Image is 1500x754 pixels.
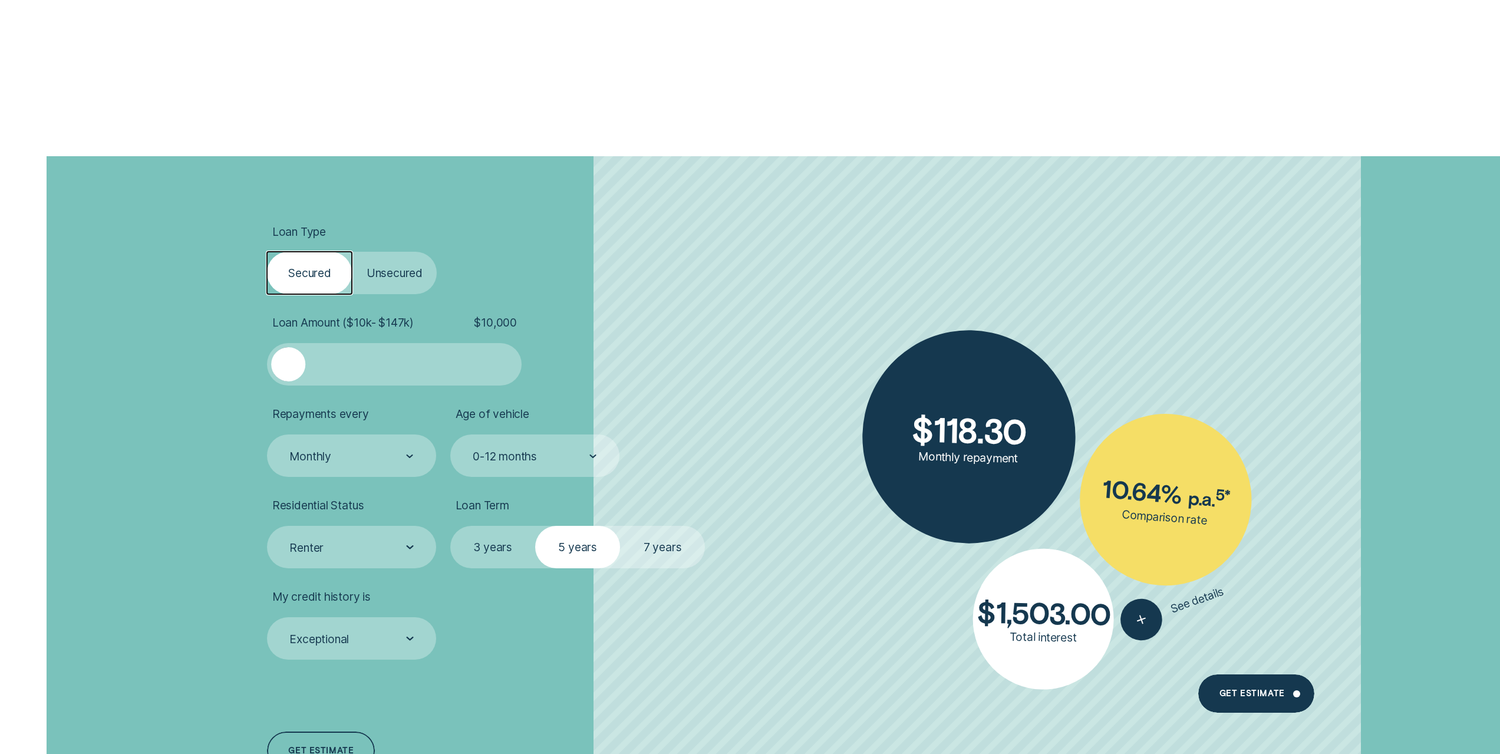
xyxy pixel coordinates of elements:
label: Secured [267,252,352,294]
label: 3 years [450,526,535,568]
label: 5 years [535,526,620,568]
label: 7 years [620,526,705,568]
label: Unsecured [352,252,437,294]
div: 0-12 months [473,449,537,463]
div: Exceptional [289,632,349,646]
span: See details [1169,584,1225,615]
a: Get Estimate [1198,674,1314,713]
div: Renter [289,541,324,555]
span: Age of vehicle [456,407,529,421]
span: $ 10,000 [474,315,517,330]
span: Loan Term [456,498,509,512]
span: Loan Type [272,225,326,239]
span: My credit history is [272,590,371,604]
span: Residential Status [272,498,364,512]
button: See details [1115,571,1230,646]
div: Monthly [289,449,331,463]
span: Loan Amount ( $10k - $147k ) [272,315,414,330]
span: Repayments every [272,407,369,421]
